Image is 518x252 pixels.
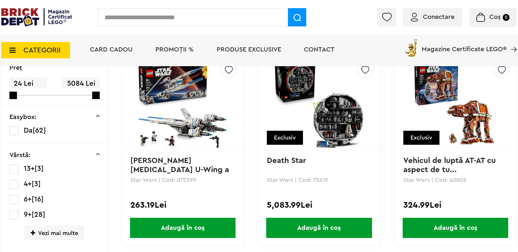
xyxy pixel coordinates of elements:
a: Contact [304,46,335,53]
a: PROMOȚII % [155,46,194,53]
a: [PERSON_NAME][MEDICAL_DATA] U-Wing a rebelilor - Amba... [130,157,231,183]
span: Coș [489,14,501,20]
div: Exclusiv [403,131,439,145]
span: Conectare [423,14,454,20]
span: 6+ [24,196,32,203]
img: Nava stelara U-Wing a rebelilor - Ambalaj deteriorat [137,58,228,149]
p: Easybox: [9,114,36,120]
span: Vezi mai multe [24,226,84,240]
div: 5,083.99Lei [267,201,371,209]
span: 9+ [24,211,32,218]
span: 5084 Lei [62,77,99,90]
span: 13+ [24,165,35,172]
p: Preţ [9,65,22,71]
a: Adaugă în coș [259,218,380,238]
a: Card Cadou [90,46,133,53]
a: Adaugă în coș [122,218,243,238]
a: Death Star [267,157,306,165]
small: 0 [503,14,510,21]
span: 24 Lei [9,77,47,90]
span: Magazine Certificate LEGO® [422,37,507,52]
span: [16] [32,196,44,203]
span: Adaugă în coș [403,218,508,238]
p: Star Wars | Cod: 40806 [403,177,508,183]
div: Exclusiv [267,131,303,145]
a: Produse exclusive [217,46,281,53]
div: 324.99Lei [403,201,508,209]
a: Vehicul de luptă AT-AT cu aspect de tu... [403,157,498,174]
span: Adaugă în coș [130,218,236,238]
img: Vehicul de luptă AT-AT cu aspect de turtă dulce [410,58,501,149]
span: Da [24,127,33,134]
span: [28] [32,211,45,218]
span: [62] [33,127,46,134]
p: Vârstă: [9,152,31,158]
a: Magazine Certificate LEGO® [507,37,517,44]
p: Star Wars | Cod: 75419 [267,177,371,183]
span: Adaugă în coș [266,218,372,238]
span: [3] [32,180,41,187]
span: [3] [35,165,44,172]
a: Conectare [411,14,454,20]
div: 263.19Lei [130,201,235,209]
span: 4+ [24,180,32,187]
img: Death Star [273,58,365,149]
span: CATEGORII [23,47,61,54]
a: Adaugă în coș [395,218,516,238]
p: Star Wars | Cod: d75399 [130,177,235,183]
